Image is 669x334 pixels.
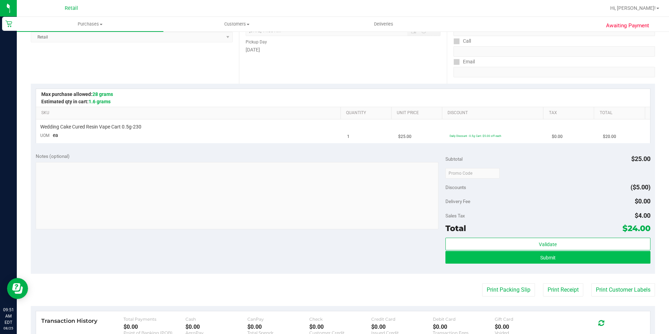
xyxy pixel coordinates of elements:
[371,323,433,330] div: $0.00
[185,316,247,322] div: Cash
[631,155,650,162] span: $25.00
[453,46,655,57] input: Format: (999) 999-9999
[3,326,14,331] p: 08/25
[89,99,111,104] span: 1.6 grams
[164,21,310,27] span: Customers
[246,39,267,45] label: Pickup Day
[17,21,163,27] span: Purchases
[365,21,403,27] span: Deliveries
[433,316,495,322] div: Debit Card
[3,307,14,326] p: 09:51 AM EDT
[445,251,650,264] button: Submit
[433,323,495,330] div: $0.00
[453,36,471,46] label: Call
[450,134,501,138] span: Daily Discount - 0.5g Cart: $5.00 off each
[92,91,113,97] span: 28 grams
[482,283,535,297] button: Print Packing Slip
[445,213,465,218] span: Sales Tax
[445,199,470,204] span: Delivery Fee
[53,132,58,138] span: ea
[635,212,650,219] span: $4.00
[7,278,28,299] iframe: Resource center
[591,283,655,297] button: Print Customer Labels
[600,110,642,116] a: Total
[185,323,247,330] div: $0.00
[543,283,583,297] button: Print Receipt
[41,99,111,104] span: Estimated qty in cart:
[540,255,556,260] span: Submit
[606,22,649,30] span: Awaiting Payment
[17,17,163,32] a: Purchases
[631,183,650,191] span: ($5.00)
[40,133,49,138] span: UOM
[40,124,141,130] span: Wedding Cake Cured Resin Vape Cart 0.5g-230
[495,316,557,322] div: Gift Card
[445,181,466,194] span: Discounts
[124,323,185,330] div: $0.00
[622,223,650,233] span: $24.00
[453,57,475,67] label: Email
[309,316,371,322] div: Check
[445,238,650,250] button: Validate
[41,110,338,116] a: SKU
[247,316,309,322] div: CanPay
[635,197,650,205] span: $0.00
[549,110,591,116] a: Tax
[246,46,441,54] div: [DATE]
[347,133,350,140] span: 1
[445,168,500,179] input: Promo Code
[36,153,70,159] span: Notes (optional)
[397,110,439,116] a: Unit Price
[247,323,309,330] div: $0.00
[398,133,411,140] span: $25.00
[5,20,12,27] inline-svg: Retail
[539,242,557,247] span: Validate
[163,17,310,32] a: Customers
[41,91,113,97] span: Max purchase allowed:
[124,316,185,322] div: Total Payments
[310,17,457,32] a: Deliveries
[552,133,563,140] span: $0.00
[445,223,466,233] span: Total
[309,323,371,330] div: $0.00
[448,110,541,116] a: Discount
[603,133,616,140] span: $20.00
[445,156,463,162] span: Subtotal
[610,5,656,11] span: Hi, [PERSON_NAME]!
[346,110,388,116] a: Quantity
[371,316,433,322] div: Credit Card
[65,5,78,11] span: Retail
[495,323,557,330] div: $0.00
